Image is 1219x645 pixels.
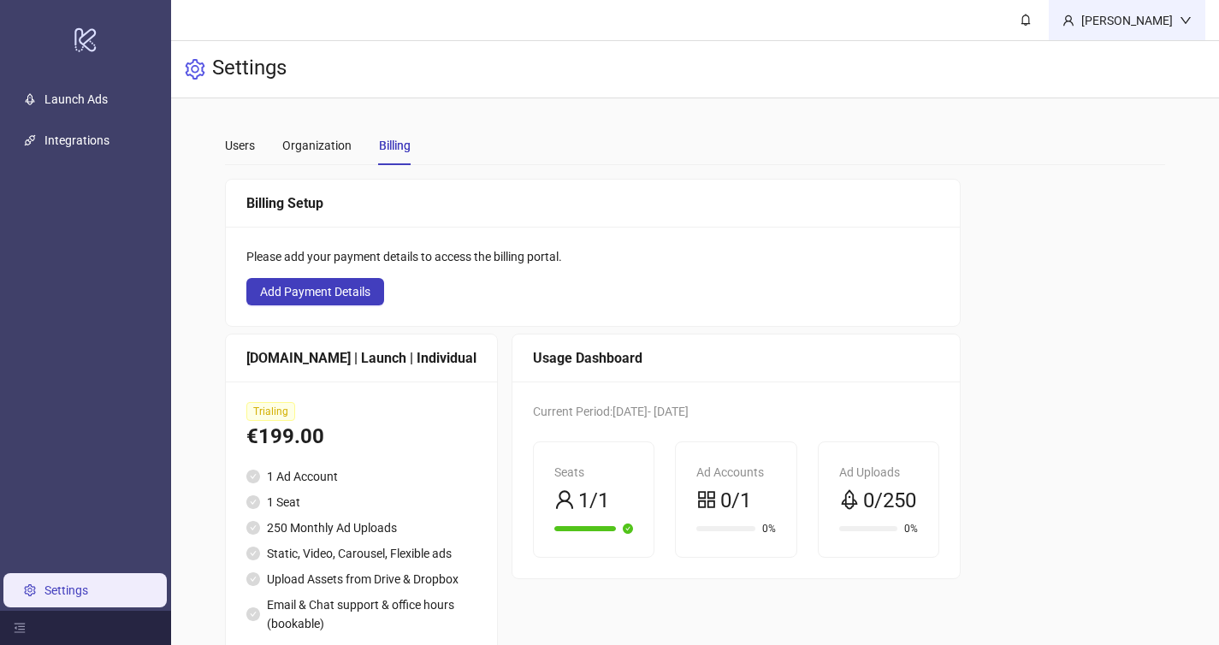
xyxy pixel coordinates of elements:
span: 1/1 [578,485,609,518]
li: Email & Chat support & office hours (bookable) [246,595,476,633]
span: Add Payment Details [260,285,370,299]
span: 0% [904,524,918,534]
span: rocket [839,489,860,510]
li: 1 Seat [246,493,476,512]
a: Integrations [44,133,109,147]
span: bell [1020,14,1032,26]
span: menu-fold [14,622,26,634]
span: 0/1 [720,485,751,518]
div: [PERSON_NAME] [1074,11,1180,30]
span: Trialing [246,402,295,421]
span: 0% [762,524,776,534]
div: Usage Dashboard [533,347,939,369]
button: Add Payment Details [246,278,384,305]
li: 250 Monthly Ad Uploads [246,518,476,537]
span: appstore [696,489,717,510]
div: €199.00 [246,421,476,453]
li: 1 Ad Account [246,467,476,486]
span: check-circle [246,607,260,621]
li: Static, Video, Carousel, Flexible ads [246,544,476,563]
div: Please add your payment details to access the billing portal. [246,247,939,266]
span: check-circle [623,524,633,534]
span: check-circle [246,495,260,509]
div: Billing [379,136,411,155]
span: user [1062,15,1074,27]
div: Users [225,136,255,155]
a: Launch Ads [44,92,108,106]
span: down [1180,15,1192,27]
span: check-circle [246,521,260,535]
span: setting [185,59,205,80]
div: [DOMAIN_NAME] | Launch | Individual [246,347,476,369]
div: Ad Uploads [839,463,918,482]
span: check-circle [246,547,260,560]
span: check-circle [246,572,260,586]
div: Organization [282,136,352,155]
span: Current Period: [DATE] - [DATE] [533,405,689,418]
li: Upload Assets from Drive & Dropbox [246,570,476,589]
h3: Settings [212,55,287,84]
div: Ad Accounts [696,463,775,482]
span: check-circle [246,470,260,483]
span: 0/250 [863,485,916,518]
span: user [554,489,575,510]
a: Settings [44,583,88,597]
div: Seats [554,463,633,482]
div: Billing Setup [246,192,939,214]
